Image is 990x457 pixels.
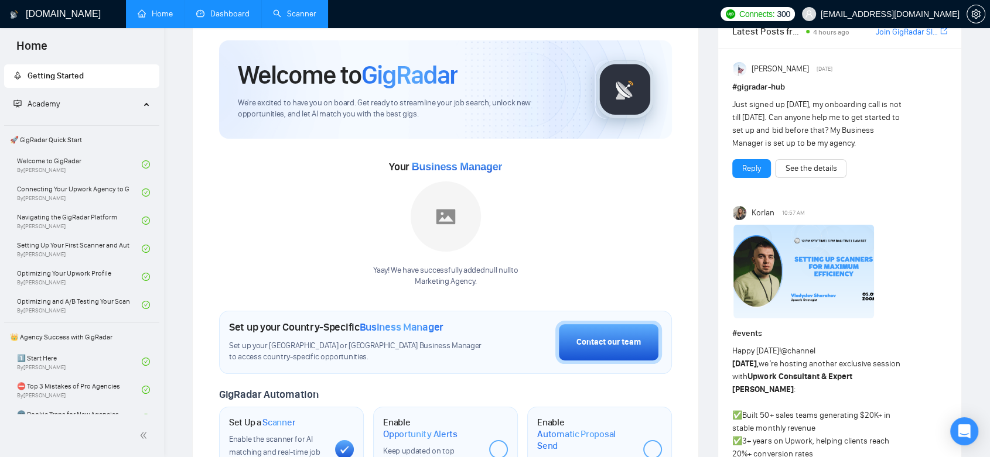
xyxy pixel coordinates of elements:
[138,9,173,19] a: homeHome
[726,9,735,19] img: upwork-logo.png
[17,208,142,233] a: Navigating the GigRadar PlatformBy[PERSON_NAME]
[940,26,947,37] a: export
[5,325,158,349] span: 👑 Agency Success with GigRadar
[596,60,654,119] img: gigradar-logo.png
[555,321,662,364] button: Contact our team
[742,162,761,175] a: Reply
[142,273,150,281] span: check-circle
[732,372,852,394] strong: Upwork Consultant & Expert [PERSON_NAME]
[5,128,158,152] span: 🚀 GigRadar Quick Start
[142,245,150,253] span: check-circle
[777,8,790,20] span: 300
[229,341,489,363] span: Set up your [GEOGRAPHIC_DATA] or [GEOGRAPHIC_DATA] Business Manager to access country-specific op...
[732,410,742,420] span: ✅
[780,346,815,356] span: @channel
[732,359,759,369] strong: [DATE],
[4,64,159,88] li: Getting Started
[383,417,480,439] h1: Enable
[733,206,747,220] img: Korlan
[752,63,809,75] span: [PERSON_NAME]
[142,160,150,169] span: check-circle
[967,5,985,23] button: setting
[142,217,150,225] span: check-circle
[817,64,832,74] span: [DATE]
[142,188,150,197] span: check-circle
[142,358,150,366] span: check-circle
[273,9,316,19] a: searchScanner
[229,321,443,334] h1: Set up your Country-Specific
[373,276,518,287] p: Marketing Agency .
[733,62,747,76] img: Anisuzzaman Khan
[537,417,634,451] h1: Enable
[360,321,443,334] span: Business Manager
[17,377,142,403] a: ⛔ Top 3 Mistakes of Pro AgenciesBy[PERSON_NAME]
[238,59,458,91] h1: Welcome to
[383,428,458,440] span: Opportunity Alerts
[219,388,318,401] span: GigRadar Automation
[876,26,938,39] a: Join GigRadar Slack Community
[262,417,295,428] span: Scanner
[805,10,813,18] span: user
[7,37,57,62] span: Home
[196,9,250,19] a: dashboardDashboard
[967,9,985,19] span: setting
[782,208,805,218] span: 10:57 AM
[373,265,518,287] div: Yaay! We have successfully added null null to
[17,264,142,290] a: Optimizing Your Upwork ProfileBy[PERSON_NAME]
[732,327,947,340] h1: # events
[813,28,849,36] span: 4 hours ago
[28,71,84,81] span: Getting Started
[732,436,742,446] span: ✅
[17,236,142,262] a: Setting Up Your First Scanner and Auto-BidderBy[PERSON_NAME]
[785,162,837,175] a: See the details
[733,225,874,318] img: F09DP4X9C49-Event%20with%20Vlad%20Sharahov.png
[412,161,502,173] span: Business Manager
[17,349,142,374] a: 1️⃣ Start HereBy[PERSON_NAME]
[142,414,150,422] span: check-circle
[10,5,18,24] img: logo
[17,405,142,431] a: 🌚 Rookie Traps for New Agencies
[732,159,771,178] button: Reply
[17,152,142,177] a: Welcome to GigRadarBy[PERSON_NAME]
[732,24,802,39] span: Latest Posts from the GigRadar Community
[229,417,295,428] h1: Set Up a
[732,81,947,94] h1: # gigradar-hub
[752,207,774,219] span: Korlan
[17,180,142,205] a: Connecting Your Upwork Agency to GigRadarBy[PERSON_NAME]
[238,98,576,120] span: We're excited to have you on board. Get ready to streamline your job search, unlock new opportuni...
[13,71,22,80] span: rocket
[13,99,60,109] span: Academy
[537,428,634,451] span: Automatic Proposal Send
[739,8,774,20] span: Connects:
[361,59,458,91] span: GigRadar
[139,429,151,441] span: double-left
[950,417,978,445] div: Open Intercom Messenger
[576,336,641,349] div: Contact our team
[28,99,60,109] span: Academy
[732,98,904,150] div: Just signed up [DATE], my onboarding call is not till [DATE]. Can anyone help me to get started t...
[142,301,150,309] span: check-circle
[17,292,142,318] a: Optimizing and A/B Testing Your Scanner for Better ResultsBy[PERSON_NAME]
[13,99,22,108] span: fund-projection-screen
[967,9,985,19] a: setting
[940,26,947,36] span: export
[775,159,846,178] button: See the details
[411,181,481,252] img: placeholder.png
[389,160,502,173] span: Your
[142,386,150,394] span: check-circle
